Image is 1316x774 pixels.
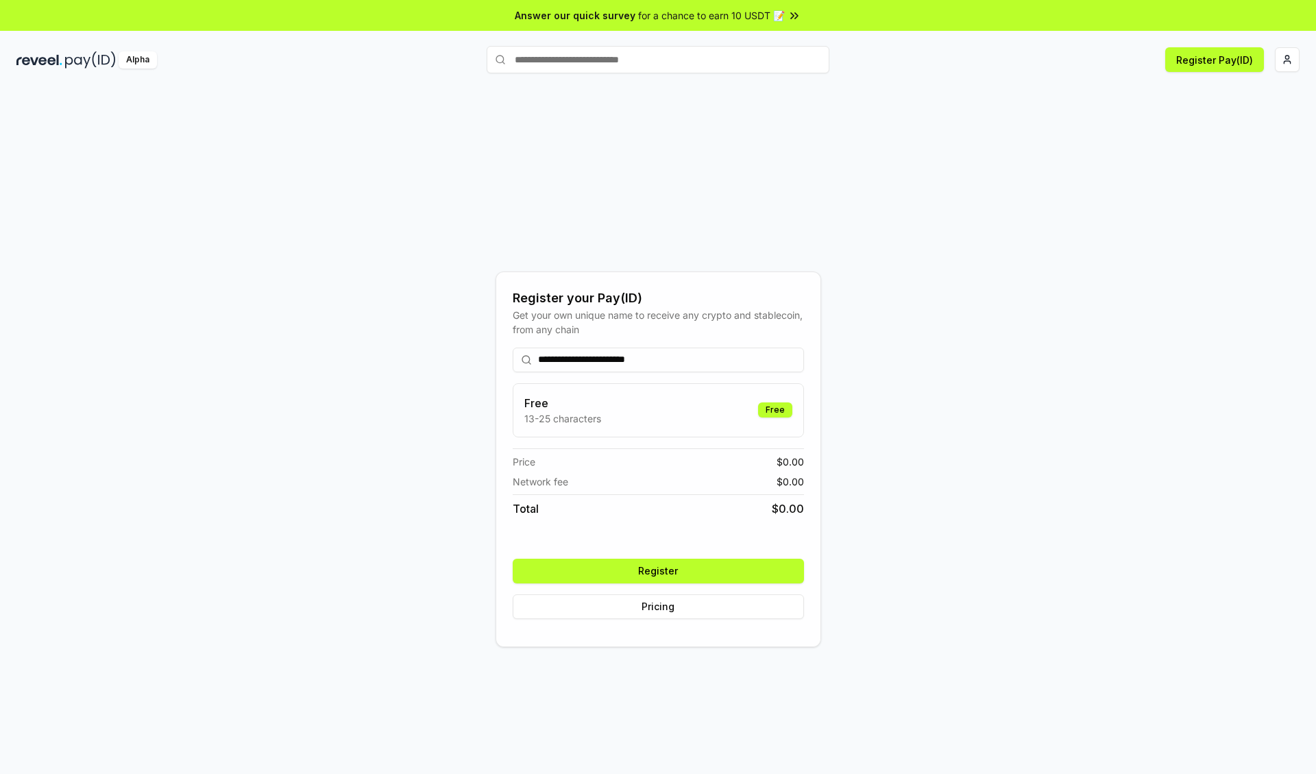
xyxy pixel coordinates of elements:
[758,402,792,418] div: Free
[513,455,535,469] span: Price
[524,395,601,411] h3: Free
[777,455,804,469] span: $ 0.00
[16,51,62,69] img: reveel_dark
[513,289,804,308] div: Register your Pay(ID)
[1165,47,1264,72] button: Register Pay(ID)
[513,559,804,583] button: Register
[513,308,804,337] div: Get your own unique name to receive any crypto and stablecoin, from any chain
[513,500,539,517] span: Total
[65,51,116,69] img: pay_id
[524,411,601,426] p: 13-25 characters
[513,474,568,489] span: Network fee
[119,51,157,69] div: Alpha
[513,594,804,619] button: Pricing
[638,8,785,23] span: for a chance to earn 10 USDT 📝
[777,474,804,489] span: $ 0.00
[515,8,635,23] span: Answer our quick survey
[772,500,804,517] span: $ 0.00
